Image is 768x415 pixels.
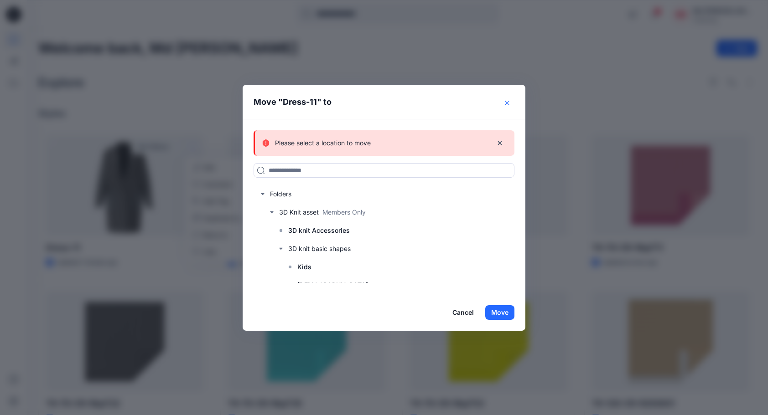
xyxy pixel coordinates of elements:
p: 3D knit Accessories [288,225,350,236]
button: Cancel [446,305,480,320]
p: Dress-11 [283,96,317,108]
button: Move [485,305,514,320]
p: Current folder [467,281,509,290]
p: [DEMOGRAPHIC_DATA] [297,280,368,291]
p: Kids [297,261,311,272]
p: Please select a location to move [275,138,371,149]
button: Close [500,96,514,110]
header: Move " " to [243,85,511,119]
